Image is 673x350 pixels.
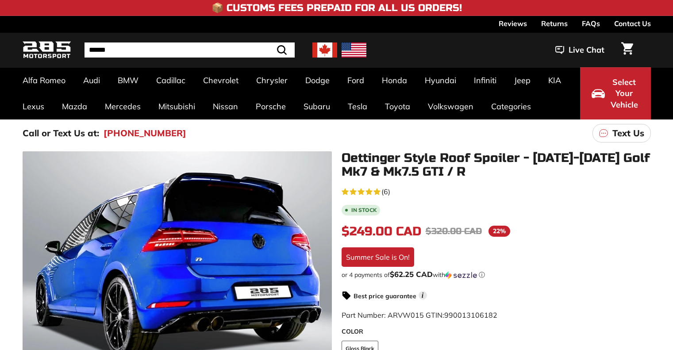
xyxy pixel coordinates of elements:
[14,93,53,119] a: Lexus
[376,93,419,119] a: Toyota
[247,67,296,93] a: Chrysler
[342,311,497,319] span: Part Number: ARVW015 GTIN:
[616,35,638,65] a: Cart
[14,67,74,93] a: Alfa Romeo
[74,67,109,93] a: Audi
[444,311,497,319] span: 990013106182
[373,67,416,93] a: Honda
[582,16,600,31] a: FAQs
[342,270,651,279] div: or 4 payments of with
[544,39,616,61] button: Live Chat
[204,93,247,119] a: Nissan
[150,93,204,119] a: Mitsubishi
[23,40,71,61] img: Logo_285_Motorsport_areodynamics_components
[390,269,433,279] span: $62.25 CAD
[53,93,96,119] a: Mazda
[212,3,462,13] h4: 📦 Customs Fees Prepaid for All US Orders!
[505,67,539,93] a: Jeep
[419,291,427,300] span: i
[612,127,644,140] p: Text Us
[342,327,651,336] label: COLOR
[482,93,540,119] a: Categories
[580,67,651,119] button: Select Your Vehicle
[426,226,482,237] span: $320.00 CAD
[23,127,99,140] p: Call or Text Us at:
[247,93,295,119] a: Porsche
[614,16,651,31] a: Contact Us
[541,16,568,31] a: Returns
[96,93,150,119] a: Mercedes
[539,67,570,93] a: KIA
[295,93,339,119] a: Subaru
[592,124,651,142] a: Text Us
[609,77,639,111] span: Select Your Vehicle
[354,292,416,300] strong: Best price guarantee
[419,93,482,119] a: Volkswagen
[381,186,390,197] span: (6)
[342,185,651,197] a: 4.7 rating (6 votes)
[351,208,377,213] b: In stock
[465,67,505,93] a: Infiniti
[194,67,247,93] a: Chevrolet
[104,127,186,140] a: [PHONE_NUMBER]
[296,67,338,93] a: Dodge
[342,270,651,279] div: or 4 payments of$62.25 CADwithSezzle Click to learn more about Sezzle
[339,93,376,119] a: Tesla
[445,271,477,279] img: Sezzle
[147,67,194,93] a: Cadillac
[342,224,421,239] span: $249.00 CAD
[109,67,147,93] a: BMW
[488,226,510,237] span: 22%
[499,16,527,31] a: Reviews
[569,44,604,56] span: Live Chat
[416,67,465,93] a: Hyundai
[342,151,651,179] h1: Oettinger Style Roof Spoiler - [DATE]-[DATE] Golf Mk7 & Mk7.5 GTI / R
[85,42,295,58] input: Search
[338,67,373,93] a: Ford
[342,247,414,267] div: Summer Sale is On!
